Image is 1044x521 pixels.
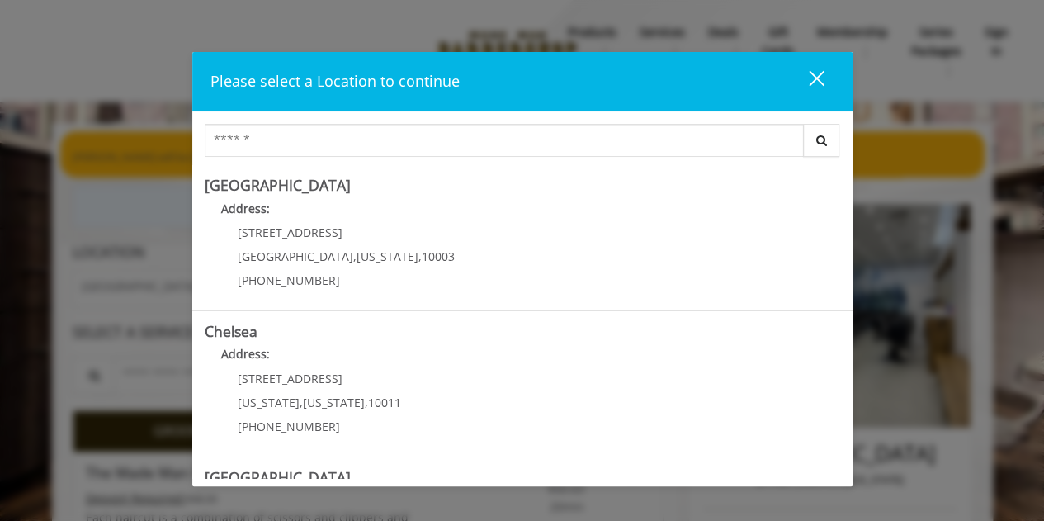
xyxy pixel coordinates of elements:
button: close dialog [778,64,834,98]
i: Search button [812,135,831,146]
span: [PHONE_NUMBER] [238,419,340,434]
input: Search Center [205,124,804,157]
span: [US_STATE] [303,395,365,410]
b: [GEOGRAPHIC_DATA] [205,467,351,487]
span: , [300,395,303,410]
b: Chelsea [205,321,257,341]
span: [US_STATE] [238,395,300,410]
b: Address: [221,201,270,216]
b: Address: [221,346,270,362]
span: Please select a Location to continue [210,71,460,91]
b: [GEOGRAPHIC_DATA] [205,175,351,195]
span: [STREET_ADDRESS] [238,371,342,386]
span: [GEOGRAPHIC_DATA] [238,249,353,264]
span: [US_STATE] [357,249,418,264]
span: [STREET_ADDRESS] [238,225,342,240]
div: close dialog [790,69,823,94]
span: , [353,249,357,264]
span: 10003 [422,249,455,264]
span: , [365,395,368,410]
span: , [418,249,422,264]
div: Center Select [205,124,840,165]
span: [PHONE_NUMBER] [238,272,340,288]
span: 10011 [368,395,401,410]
